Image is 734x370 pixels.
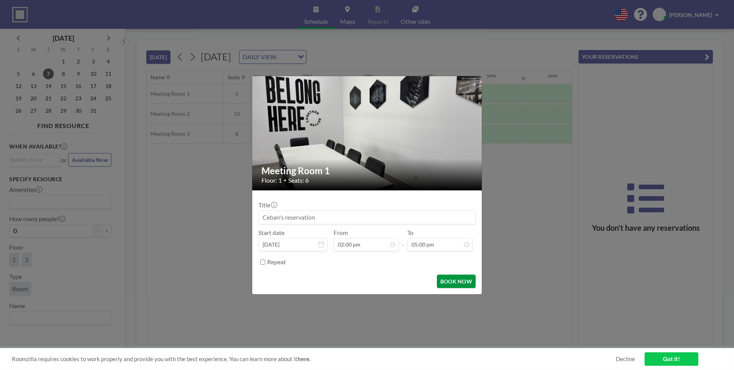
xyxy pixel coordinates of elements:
[267,258,286,266] label: Repeat
[261,177,282,184] span: Floor: 1
[252,47,483,220] img: 537.jpg
[259,211,475,224] input: Ceban's reservation
[261,165,473,177] h2: Meeting Room 1
[645,352,698,366] a: Got it!
[288,177,309,184] span: Seats: 6
[407,229,413,237] label: To
[258,229,284,237] label: Start date
[284,177,286,183] span: •
[402,232,404,248] span: -
[258,201,276,209] label: Title
[616,355,635,363] a: Decline
[298,355,311,362] a: here.
[334,229,348,237] label: From
[437,275,476,288] button: BOOK NOW
[12,355,616,363] span: Roomzilla requires cookies to work properly and provide you with the best experience. You can lea...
